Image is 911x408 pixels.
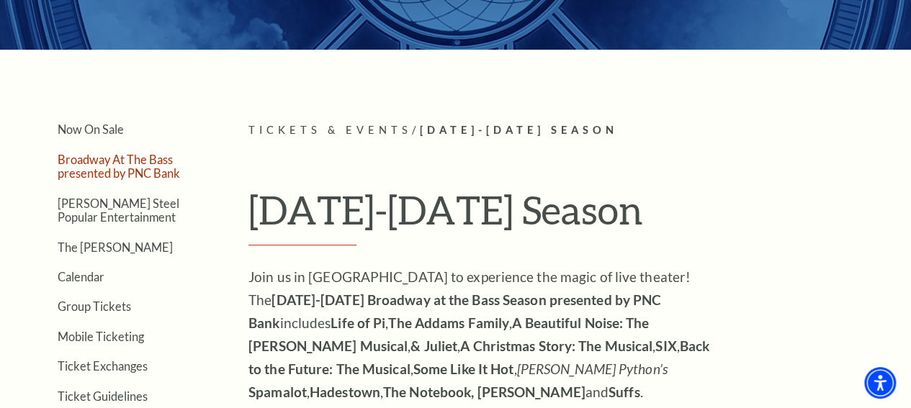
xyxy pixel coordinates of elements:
strong: Spamalot [248,384,307,400]
strong: The Notebook, [PERSON_NAME] [383,384,585,400]
a: Calendar [58,270,104,284]
a: Ticket Exchanges [58,359,148,373]
span: Tickets & Events [248,124,412,136]
a: Mobile Ticketing [58,330,144,343]
strong: Some Like It Hot [413,361,514,377]
strong: Suffs [609,384,640,400]
strong: SIX [655,337,676,354]
a: Now On Sale [58,122,124,136]
strong: & Juliet [410,337,457,354]
span: [DATE]-[DATE] Season [420,124,618,136]
strong: Back to the Future: The Musical [248,337,709,377]
p: Join us in [GEOGRAPHIC_DATA] to experience the magic of live theater! The includes , , , , , , , ... [248,266,717,404]
em: [PERSON_NAME] Python’s [516,361,667,377]
p: / [248,122,897,140]
strong: Life of Pi [331,314,385,331]
strong: [DATE]-[DATE] Broadway at the Bass Season presented by PNC Bank [248,291,661,331]
a: The [PERSON_NAME] [58,240,173,254]
strong: Hadestown [310,384,380,400]
a: [PERSON_NAME] Steel Popular Entertainment [58,196,179,224]
a: Broadway At The Bass presented by PNC Bank [58,153,180,180]
a: Ticket Guidelines [58,389,148,403]
h1: [DATE]-[DATE] Season [248,186,897,245]
a: Group Tickets [58,299,131,313]
strong: A Beautiful Noise: The [PERSON_NAME] Musical [248,314,649,354]
strong: A Christmas Story: The Musical [460,337,652,354]
div: Accessibility Menu [864,367,896,399]
strong: The Addams Family [388,314,509,331]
